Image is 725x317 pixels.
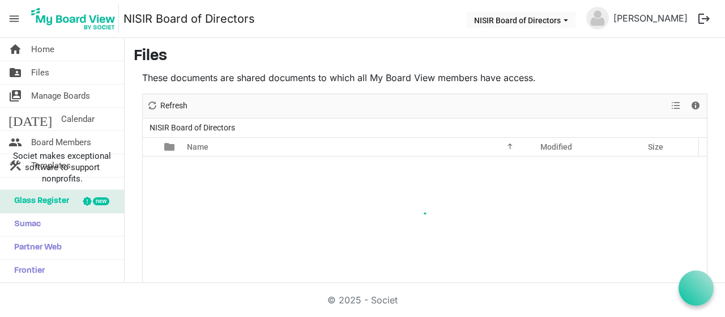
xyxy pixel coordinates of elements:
[31,131,91,154] span: Board Members
[123,7,255,30] a: NISIR Board of Directors
[8,61,22,84] span: folder_shared
[8,108,52,130] span: [DATE]
[28,5,119,33] img: My Board View Logo
[327,294,398,306] a: © 2025 - Societ
[586,7,609,29] img: no-profile-picture.svg
[8,236,62,259] span: Partner Web
[467,12,575,28] button: NISIR Board of Directors dropdownbutton
[5,150,119,184] span: Societ makes exceptional software to support nonprofits.
[28,5,123,33] a: My Board View Logo
[8,38,22,61] span: home
[31,61,49,84] span: Files
[93,197,109,205] div: new
[8,260,45,282] span: Frontier
[609,7,692,29] a: [PERSON_NAME]
[142,71,707,84] p: These documents are shared documents to which all My Board View members have access.
[134,47,716,66] h3: Files
[31,84,90,107] span: Manage Boards
[692,7,716,31] button: logout
[8,213,41,236] span: Sumac
[8,84,22,107] span: switch_account
[3,8,25,29] span: menu
[61,108,95,130] span: Calendar
[31,38,54,61] span: Home
[8,190,69,213] span: Glass Register
[8,131,22,154] span: people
